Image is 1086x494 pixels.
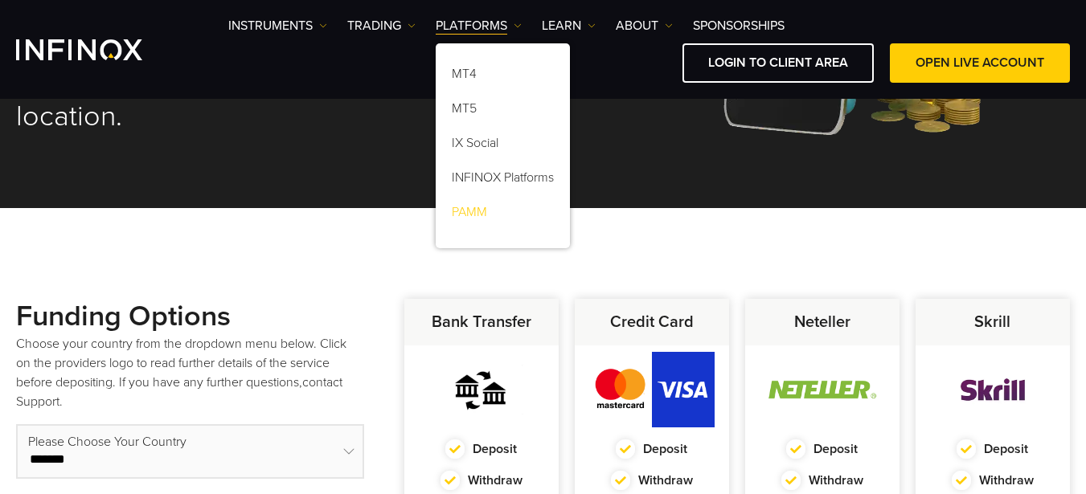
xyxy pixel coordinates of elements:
[419,352,544,427] img: bank_transfer.webp
[682,43,874,83] a: LOGIN TO CLIENT AREA
[575,471,729,490] div: Withdraw
[930,352,1055,427] img: skrill.webp
[693,16,785,35] a: SPONSORSHIPS
[436,198,570,232] a: PAMM
[616,16,673,35] a: ABOUT
[404,439,559,459] div: Deposit
[610,312,694,332] strong: Credit Card
[575,439,729,459] div: Deposit
[16,299,231,333] strong: Funding Options
[794,312,850,332] strong: Neteller
[228,16,327,35] a: Instruments
[432,312,531,332] strong: Bank Transfer
[916,439,1070,459] div: Deposit
[589,352,715,427] img: credit_card.webp
[974,312,1010,332] strong: Skrill
[890,43,1070,83] a: OPEN LIVE ACCOUNT
[916,471,1070,490] div: Withdraw
[347,16,416,35] a: TRADING
[745,439,900,459] div: Deposit
[436,163,570,198] a: INFINOX Platforms
[404,471,559,490] div: Withdraw
[436,16,522,35] a: PLATFORMS
[436,59,570,94] a: MT4
[16,39,180,60] a: INFINOX Logo
[16,334,364,411] p: Choose your country from the dropdown menu below. Click on the providers logo to read further det...
[760,352,885,427] img: neteller.webp
[436,94,570,129] a: MT5
[745,471,900,490] div: Withdraw
[436,129,570,163] a: IX Social
[542,16,596,35] a: Learn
